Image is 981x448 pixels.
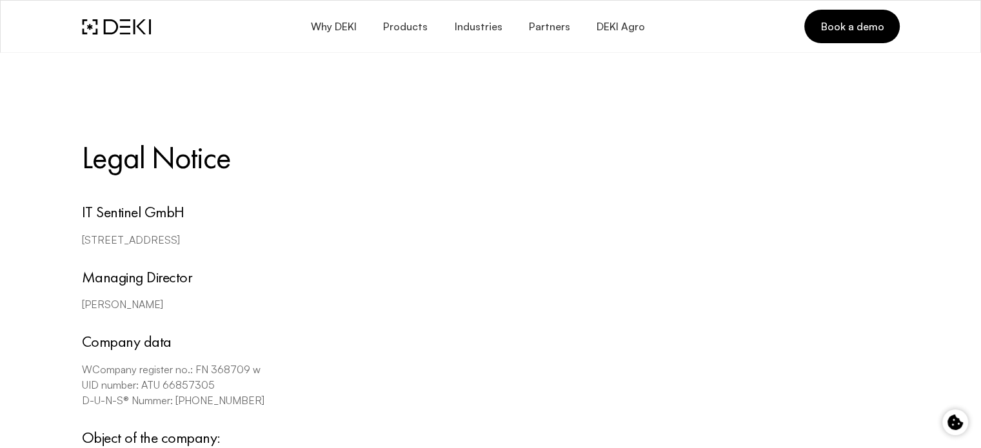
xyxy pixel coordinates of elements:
[596,21,645,33] span: DEKI Agro
[370,12,441,42] button: Products
[804,10,899,43] a: Book a demo
[82,362,900,377] p: WCompany register no.: FN 368709 w
[583,12,658,42] a: DEKI Agro
[453,21,502,33] span: Industries
[297,12,369,42] button: Why DEKI
[82,232,900,248] p: [STREET_ADDRESS]
[82,333,900,351] h4: Company data
[82,203,900,222] h4: IT Sentinel GmbH
[82,393,900,408] p: D-U-N-S® Nummer: [PHONE_NUMBER]
[528,21,570,33] span: Partners
[441,12,515,42] button: Industries
[82,139,900,177] h3: Legal Notice
[82,377,900,393] p: UID number: ATU 66857305
[515,12,583,42] a: Partners
[382,21,428,33] span: Products
[82,429,900,447] h4: Object of the company:
[82,19,151,35] img: DEKI Logo
[82,268,900,287] h4: Managing Director
[942,409,968,435] button: Cookie control
[82,297,900,312] p: [PERSON_NAME]
[310,21,356,33] span: Why DEKI
[820,19,884,34] span: Book a demo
